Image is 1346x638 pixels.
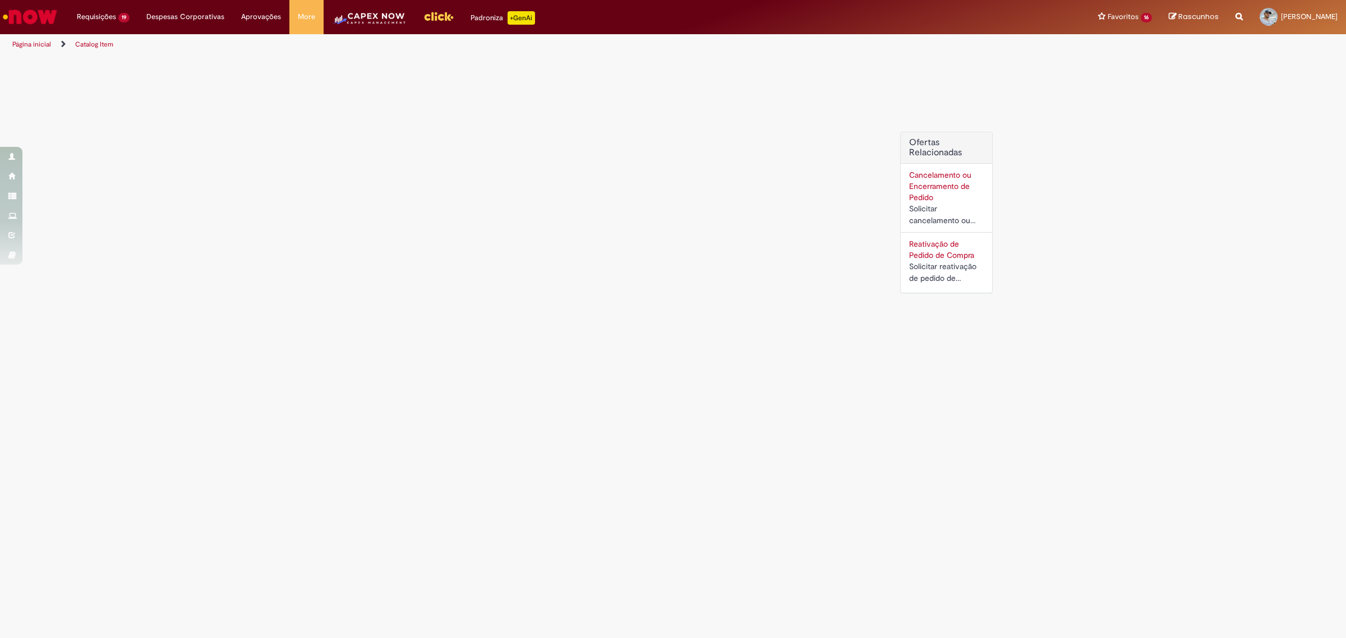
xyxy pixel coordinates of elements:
[1108,11,1138,22] span: Favoritos
[471,11,535,25] div: Padroniza
[909,170,971,202] a: Cancelamento ou Encerramento de Pedido
[900,132,993,293] div: Ofertas Relacionadas
[12,40,51,49] a: Página inicial
[332,11,407,34] img: CapexLogo5.png
[1141,13,1152,22] span: 16
[1178,11,1219,22] span: Rascunhos
[77,11,116,22] span: Requisições
[508,11,535,25] p: +GenAi
[909,239,974,260] a: Reativação de Pedido de Compra
[241,11,281,22] span: Aprovações
[8,34,889,55] ul: Trilhas de página
[909,138,984,158] h2: Ofertas Relacionadas
[146,11,224,22] span: Despesas Corporativas
[1,6,59,28] img: ServiceNow
[118,13,130,22] span: 19
[909,261,984,284] div: Solicitar reativação de pedido de compra cancelado ou bloqueado.
[909,203,984,226] div: Solicitar cancelamento ou encerramento de Pedido.
[423,8,454,25] img: click_logo_yellow_360x200.png
[75,40,113,49] a: Catalog Item
[298,11,315,22] span: More
[1169,12,1219,22] a: Rascunhos
[1281,12,1338,21] span: [PERSON_NAME]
